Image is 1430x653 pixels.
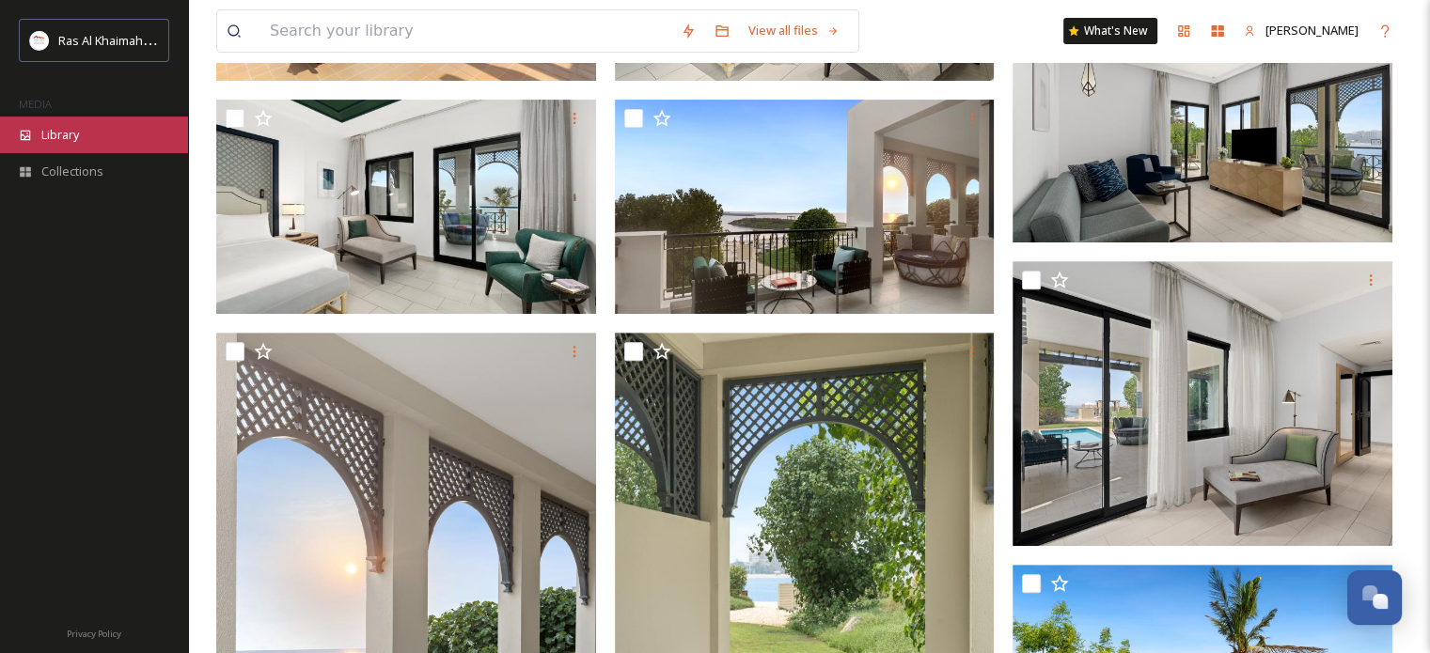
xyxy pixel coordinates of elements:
img: Two Bedroom Premium Villa Beach Front (Private pool)(2).jpg [615,100,995,313]
a: What's New [1063,18,1157,44]
img: Two Bedroom Premium Villa Beach Front (Private pool)(3).jpg [1013,29,1392,242]
img: Family Room Beach Front.jpg [216,100,596,313]
a: [PERSON_NAME] [1234,12,1368,49]
span: [PERSON_NAME] [1265,22,1359,39]
input: Search your library [260,10,671,52]
a: Privacy Policy [67,621,121,644]
span: MEDIA [19,97,52,111]
img: Logo_RAKTDA_RGB-01.png [30,31,49,50]
span: Privacy Policy [67,628,121,640]
img: Two Bedroom Premium Villa Beach Access (Private pool)(3).jpg [1013,261,1392,546]
a: View all files [739,12,849,49]
button: Open Chat [1347,570,1402,625]
span: Collections [41,163,103,180]
span: Library [41,126,79,144]
span: Ras Al Khaimah Tourism Development Authority [58,31,324,49]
